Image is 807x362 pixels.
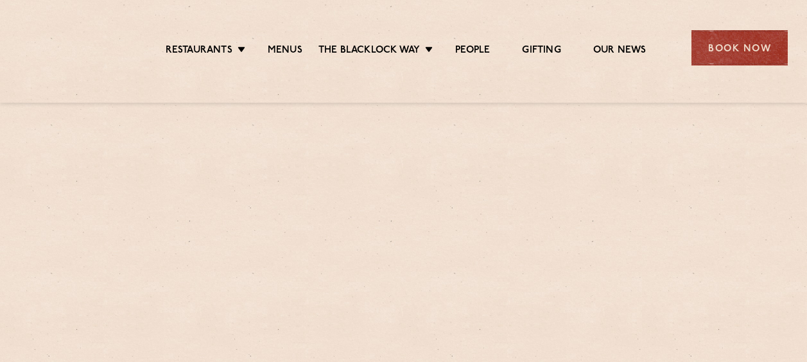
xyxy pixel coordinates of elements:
a: Menus [268,44,302,58]
div: Book Now [691,30,788,65]
a: People [455,44,490,58]
a: The Blacklock Way [318,44,420,58]
img: svg%3E [19,12,126,83]
a: Gifting [522,44,560,58]
a: Restaurants [166,44,232,58]
a: Our News [593,44,646,58]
